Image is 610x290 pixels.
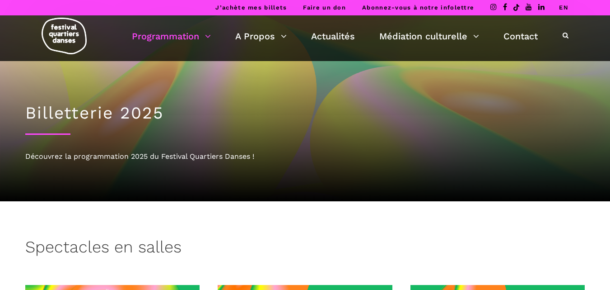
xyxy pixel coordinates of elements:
a: Abonnez-vous à notre infolettre [362,4,474,11]
img: logo-fqd-med [42,18,87,54]
div: Découvrez la programmation 2025 du Festival Quartiers Danses ! [25,151,585,162]
h3: Spectacles en salles [25,238,182,260]
a: A Propos [235,29,287,44]
a: Actualités [311,29,355,44]
a: J’achète mes billets [215,4,287,11]
a: EN [559,4,568,11]
h1: Billetterie 2025 [25,103,585,123]
a: Faire un don [303,4,346,11]
a: Contact [503,29,538,44]
a: Programmation [132,29,211,44]
a: Médiation culturelle [379,29,479,44]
